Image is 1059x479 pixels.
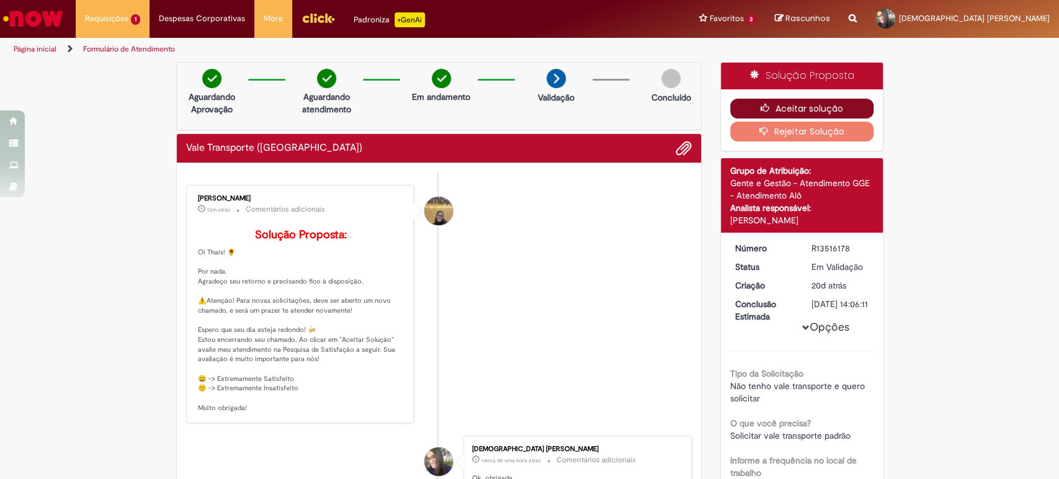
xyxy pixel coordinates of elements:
span: 13m atrás [207,206,230,213]
h2: Vale Transporte (VT) Histórico de tíquete [186,143,362,154]
span: 3 [746,14,756,25]
img: check-circle-green.png [202,69,221,88]
p: Concluído [651,91,690,104]
dt: Criação [726,279,802,292]
span: Requisições [85,12,128,25]
div: [DEMOGRAPHIC_DATA] [PERSON_NAME] [472,445,679,453]
b: Tipo da Solicitação [730,368,803,379]
p: Em andamento [412,91,470,103]
button: Aceitar solução [730,99,874,119]
small: Comentários adicionais [246,204,325,215]
button: Adicionar anexos [676,140,692,156]
button: Rejeitar Solução [730,122,874,141]
dt: Conclusão Estimada [726,298,802,323]
p: Validação [538,91,574,104]
div: Thais Natalie Aparecida Marques [424,447,453,476]
div: Grupo de Atribuição: [730,164,874,177]
div: [PERSON_NAME] [198,195,404,202]
span: More [264,12,283,25]
div: [DATE] 14:06:11 [811,298,869,310]
img: check-circle-green.png [317,69,336,88]
span: Rascunhos [785,12,830,24]
img: click_logo_yellow_360x200.png [302,9,335,27]
p: Aguardando Aprovação [182,91,242,115]
img: ServiceNow [1,6,65,31]
span: cerca de uma hora atrás [481,457,541,464]
p: +GenAi [395,12,425,27]
div: R13516178 [811,242,869,254]
div: Padroniza [354,12,425,27]
b: Solução Proposta: [255,228,347,242]
div: Solução Proposta [721,63,883,89]
a: Formulário de Atendimento [83,44,175,54]
span: Favoritos [709,12,743,25]
time: 29/09/2025 17:48:20 [207,206,230,213]
span: 20d atrás [811,280,846,291]
div: [PERSON_NAME] [730,214,874,226]
a: Rascunhos [775,13,830,25]
div: Amanda De Campos Gomes Do Nascimento [424,197,453,225]
div: Gente e Gestão - Atendimento GGE - Atendimento Alô [730,177,874,202]
span: Despesas Corporativas [159,12,245,25]
span: Não tenho vale transporte e quero solicitar [730,380,867,404]
time: 29/09/2025 17:10:27 [481,457,541,464]
small: Comentários adicionais [556,455,636,465]
div: Em Validação [811,261,869,273]
b: Informe a frequência no local de trabalho [730,455,857,478]
span: [DEMOGRAPHIC_DATA] [PERSON_NAME] [899,13,1050,24]
dt: Número [726,242,802,254]
p: Aguardando atendimento [297,91,357,115]
img: img-circle-grey.png [661,69,681,88]
div: Analista responsável: [730,202,874,214]
img: check-circle-green.png [432,69,451,88]
p: Oi Thais! 🌻 Por nada. Agradeço seu retorno e precisando fico à disposição. ⚠️Atenção! Para novas ... [198,229,404,413]
span: 1 [131,14,140,25]
span: Solicitar vale transporte padrão [730,430,851,441]
dt: Status [726,261,802,273]
img: arrow-next.png [547,69,566,88]
div: 10/09/2025 15:46:06 [811,279,869,292]
a: Página inicial [14,44,56,54]
b: O que você precisa? [730,418,811,429]
ul: Trilhas de página [9,38,697,61]
time: 10/09/2025 15:46:06 [811,280,846,291]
